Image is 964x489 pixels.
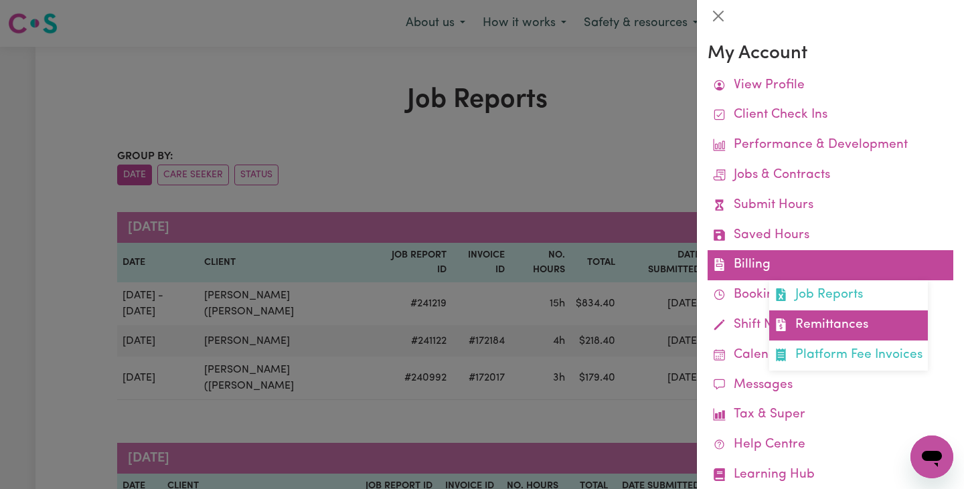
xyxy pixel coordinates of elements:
a: Performance & Development [708,130,953,161]
a: Help Centre [708,430,953,460]
a: Jobs & Contracts [708,161,953,191]
a: Bookings [708,280,953,310]
a: Shift Notes [708,310,953,340]
h3: My Account [708,43,953,66]
a: BillingJob ReportsRemittancesPlatform Fee Invoices [708,250,953,280]
a: Job Reports [769,280,928,310]
button: Close [708,5,729,27]
a: View Profile [708,71,953,101]
a: Saved Hours [708,221,953,251]
a: Submit Hours [708,191,953,221]
a: Client Check Ins [708,100,953,130]
a: Calendar [708,340,953,371]
a: Remittances [769,310,928,340]
a: Tax & Super [708,400,953,430]
a: Messages [708,371,953,401]
iframe: Button to launch messaging window [910,435,953,478]
a: Platform Fee Invoices [769,340,928,371]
